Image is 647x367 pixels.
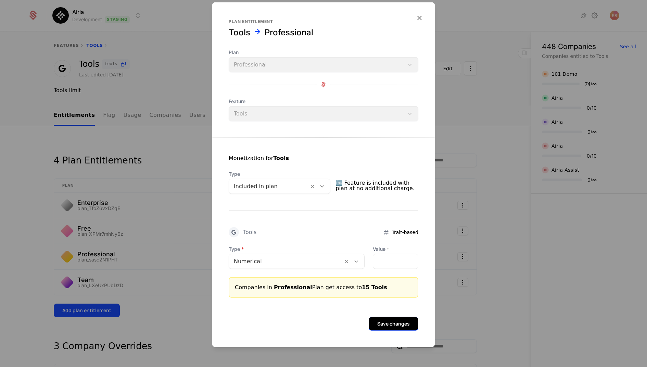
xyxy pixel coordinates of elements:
div: Monetization for [229,154,289,162]
span: Trait-based [392,229,418,235]
span: Plan [229,49,418,56]
span: Feature [229,98,418,105]
span: Type [229,245,365,252]
span: 15 Tools [362,284,387,290]
div: Plan entitlement [229,19,418,24]
button: Save changes [369,317,418,330]
span: Type [229,170,330,177]
div: Tools [243,229,256,235]
strong: Tools [273,155,289,161]
div: Tools [229,27,250,38]
div: Professional [265,27,313,38]
span: 🆓 Feature is included with plan at no additional charge. [336,177,419,194]
div: Companies in Plan get access to [235,283,412,291]
span: Professional [274,284,312,290]
label: Value [373,245,418,252]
